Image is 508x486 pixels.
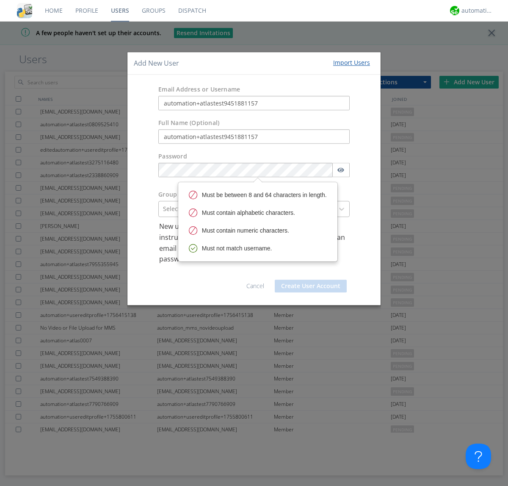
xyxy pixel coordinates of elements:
img: red-error-icon.svg [189,226,198,235]
input: e.g. email@address.com, Housekeeping1 [158,96,350,111]
div: Import Users [333,58,370,67]
img: iconsuccess-toast.svg [189,244,198,253]
div: Must contain numeric characters. [202,226,289,235]
p: New users with email addresses will be sent a link with instructions for setting up their account... [159,222,349,265]
h4: Add New User [134,58,179,68]
div: Must be between 8 and 64 characters in length. [202,191,327,199]
div: automation+atlas [461,6,493,15]
label: Password [158,153,187,161]
label: Full Name (Optional) [158,119,219,128]
a: Cancel [246,282,264,290]
img: cddb5a64eb264b2086981ab96f4c1ba7 [17,3,32,18]
div: Must contain alphabetic characters. [202,208,295,217]
label: Email Address or Username [158,86,240,94]
img: red-error-icon.svg [189,208,198,217]
div: Must not match username. [202,244,272,253]
img: red-error-icon.svg [189,191,198,200]
input: Julie Appleseed [158,130,350,144]
img: d2d01cd9b4174d08988066c6d424eccd [450,6,459,15]
label: Group (Optional) [158,191,208,199]
button: Create User Account [275,280,347,292]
